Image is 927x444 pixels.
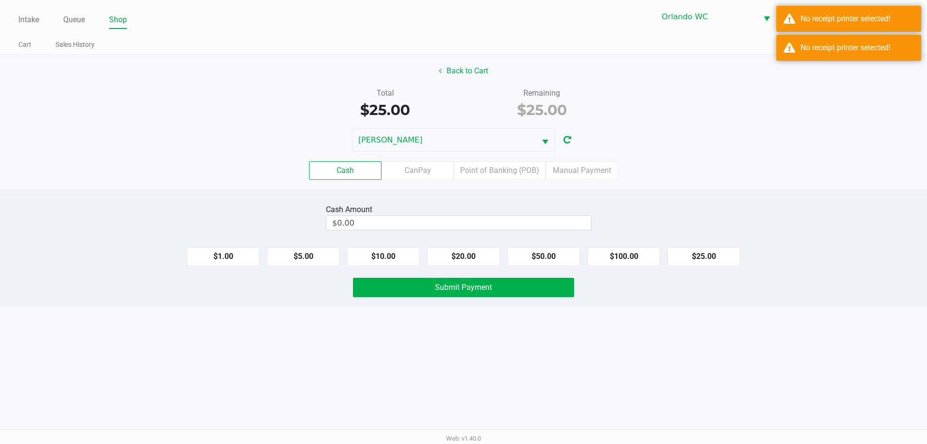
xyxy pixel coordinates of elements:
button: $5.00 [267,247,339,266]
a: Cart [18,39,31,51]
a: Sales History [56,39,95,51]
button: $50.00 [507,247,580,266]
button: $1.00 [187,247,259,266]
button: $10.00 [347,247,420,266]
label: CanPay [381,161,454,180]
div: No receipt printer selected! [801,13,914,25]
button: Submit Payment [353,278,574,297]
div: Total [314,87,456,99]
div: $25.00 [471,99,613,121]
button: $20.00 [427,247,500,266]
div: Remaining [471,87,613,99]
span: [PERSON_NAME] [358,134,530,146]
button: $25.00 [668,247,740,266]
span: Orlando WC [662,11,752,23]
a: Queue [63,13,85,27]
button: Select [758,5,776,28]
a: Intake [18,13,39,27]
label: Point of Banking (POB) [454,161,546,180]
span: Web: v1.40.0 [446,435,481,442]
button: Select [536,129,554,151]
div: Cash Amount [326,204,376,215]
div: $25.00 [314,99,456,121]
button: $100.00 [588,247,660,266]
label: Cash [309,161,381,180]
button: Back to Cart [433,62,494,80]
span: Submit Payment [435,283,492,292]
div: No receipt printer selected! [801,42,914,54]
a: Shop [109,13,127,27]
label: Manual Payment [546,161,618,180]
